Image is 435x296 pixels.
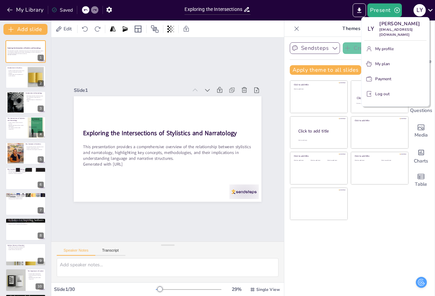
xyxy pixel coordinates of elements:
p: Payment [375,76,391,82]
p: My plan [375,61,390,67]
button: Log out [364,88,426,99]
button: My profile [364,43,426,54]
p: Log out [375,91,390,97]
p: My profile [375,46,394,52]
p: [EMAIL_ADDRESS][DOMAIN_NAME] [379,27,426,38]
p: [PERSON_NAME] [379,20,426,27]
button: Payment [364,73,426,84]
div: L Y [364,23,377,35]
button: My plan [364,58,426,69]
